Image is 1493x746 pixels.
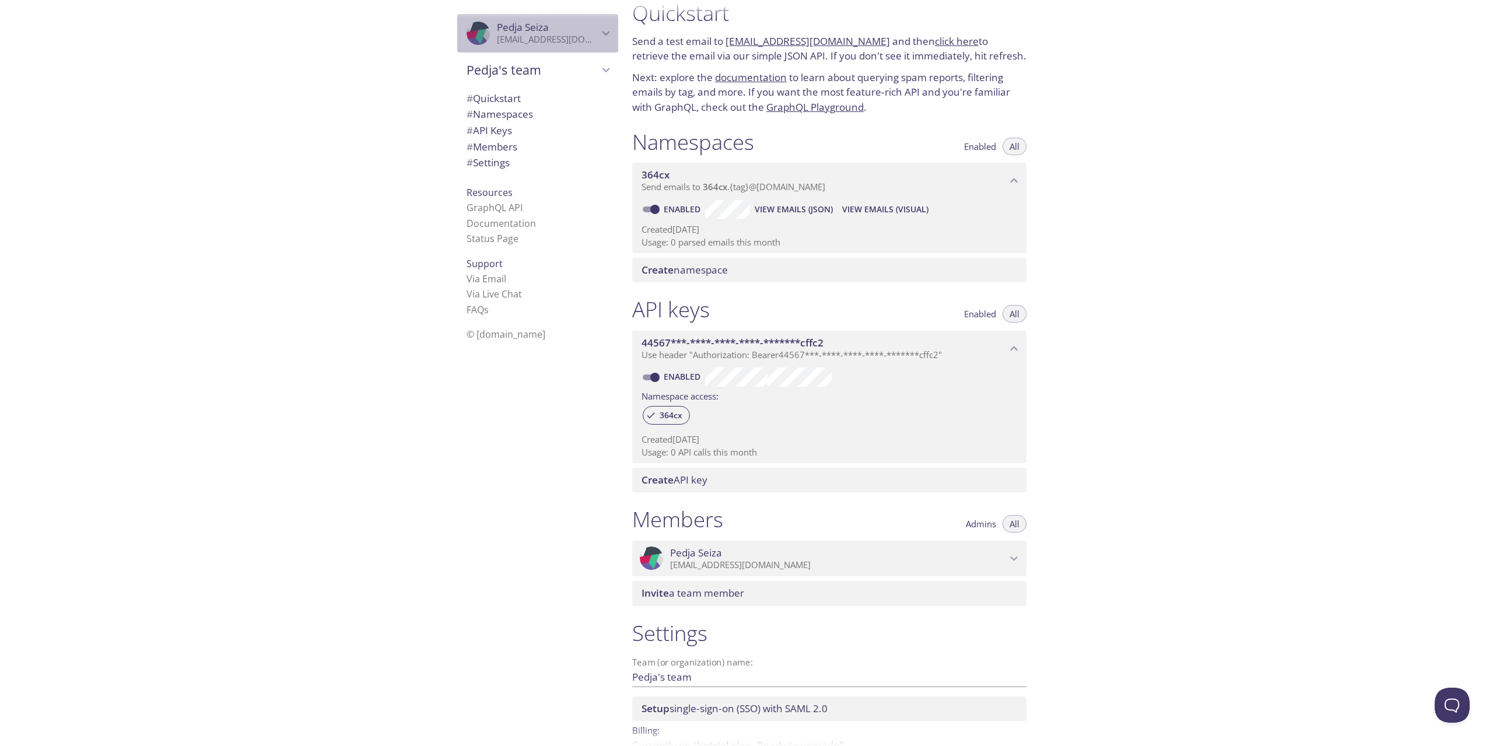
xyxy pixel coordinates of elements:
[467,232,518,245] a: Status Page
[457,155,618,171] div: Team Settings
[632,163,1026,199] div: 364cx namespace
[467,217,536,230] a: Documentation
[642,223,1017,236] p: Created [DATE]
[457,90,618,107] div: Quickstart
[642,168,670,181] span: 364cx
[467,140,517,153] span: Members
[670,547,722,559] span: Pedja Seiza
[632,696,1026,721] div: Setup SSO
[642,387,719,404] label: Namespace access:
[837,200,933,219] button: View Emails (Visual)
[957,138,1003,155] button: Enabled
[632,468,1026,492] div: Create API Key
[632,506,723,533] h1: Members
[467,62,598,78] span: Pedja's team
[467,107,473,121] span: #
[957,305,1003,323] button: Enabled
[467,303,489,316] a: FAQ
[632,581,1026,605] div: Invite a team member
[726,34,890,48] a: [EMAIL_ADDRESS][DOMAIN_NAME]
[457,106,618,122] div: Namespaces
[632,34,1026,64] p: Send a test email to and then to retrieve the email via our simple JSON API. If you don't see it ...
[755,202,833,216] span: View Emails (JSON)
[497,20,549,34] span: Pedja Seiza
[842,202,928,216] span: View Emails (Visual)
[467,257,503,270] span: Support
[457,55,618,85] div: Pedja's team
[467,186,513,199] span: Resources
[457,122,618,139] div: API Keys
[632,258,1026,282] div: Create namespace
[467,140,473,153] span: #
[467,156,510,169] span: Settings
[935,34,979,48] a: click here
[632,70,1026,115] p: Next: explore the to learn about querying spam reports, filtering emails by tag, and more. If you...
[632,620,1026,646] h1: Settings
[642,446,1017,458] p: Usage: 0 API calls this month
[467,124,473,137] span: #
[642,702,670,715] span: Setup
[642,263,674,276] span: Create
[1003,138,1026,155] button: All
[1003,305,1026,323] button: All
[467,124,512,137] span: API Keys
[642,236,1017,248] p: Usage: 0 parsed emails this month
[467,272,506,285] a: Via Email
[457,14,618,52] div: Pedja Seiza
[467,92,521,105] span: Quickstart
[632,541,1026,577] div: Pedja Seiza
[642,433,1017,446] p: Created [DATE]
[642,586,669,600] span: Invite
[642,702,828,715] span: single-sign-on (SSO) with SAML 2.0
[642,473,674,486] span: Create
[662,204,705,215] a: Enabled
[632,296,710,323] h1: API keys
[484,303,489,316] span: s
[467,288,522,300] a: Via Live Chat
[632,129,754,155] h1: Namespaces
[457,139,618,155] div: Members
[467,201,523,214] a: GraphQL API
[632,658,753,667] label: Team (or organization) name:
[467,156,473,169] span: #
[467,328,545,341] span: © [DOMAIN_NAME]
[642,263,728,276] span: namespace
[1003,515,1026,533] button: All
[643,406,690,425] div: 364cx
[642,586,744,600] span: a team member
[959,515,1003,533] button: Admins
[642,181,825,192] span: Send emails to . {tag} @[DOMAIN_NAME]
[670,559,1007,571] p: [EMAIL_ADDRESS][DOMAIN_NAME]
[662,371,705,382] a: Enabled
[642,473,707,486] span: API key
[632,721,1026,738] p: Billing:
[766,100,864,114] a: GraphQL Playground
[467,107,533,121] span: Namespaces
[750,200,837,219] button: View Emails (JSON)
[1435,688,1470,723] iframe: Help Scout Beacon - Open
[467,92,473,105] span: #
[703,181,727,192] span: 364cx
[715,71,787,84] a: documentation
[653,410,689,421] span: 364cx
[497,34,598,45] p: [EMAIL_ADDRESS][DOMAIN_NAME]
